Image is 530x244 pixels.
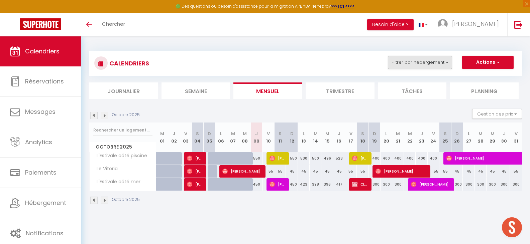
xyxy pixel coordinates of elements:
th: 30 [498,123,510,152]
div: 300 [368,178,380,191]
th: 01 [156,123,168,152]
div: 55 [510,165,522,178]
div: 400 [428,152,439,165]
span: [PERSON_NAME] [411,178,450,191]
th: 24 [428,123,439,152]
div: 400 [404,152,416,165]
div: 300 [475,178,487,191]
button: Filtrer par hébergement [388,56,452,69]
div: 300 [381,178,392,191]
span: [PERSON_NAME] [187,165,203,178]
abbr: S [444,131,447,137]
div: 55 [439,165,451,178]
div: 55 [274,165,286,178]
span: [PERSON_NAME] [270,152,285,165]
span: [PERSON_NAME] [352,152,368,165]
p: Octobre 2025 [112,112,140,118]
span: L'Estivale côté mer [91,178,142,186]
span: Notifications [26,229,64,237]
th: 25 [439,123,451,152]
abbr: J [503,131,506,137]
abbr: M [479,131,483,137]
input: Rechercher un logement... [93,124,152,136]
span: [PERSON_NAME] [187,152,203,165]
li: Trimestre [306,82,375,99]
a: ... [PERSON_NAME] [433,13,507,36]
th: 31 [510,123,522,152]
th: 16 [333,123,345,152]
th: 09 [251,123,262,152]
abbr: V [267,131,270,137]
th: 14 [310,123,321,152]
span: Messages [25,107,56,116]
div: 45 [333,165,345,178]
div: 45 [286,165,298,178]
span: [PERSON_NAME] [452,20,499,28]
div: 45 [463,165,474,178]
th: 02 [168,123,180,152]
abbr: S [279,131,282,137]
li: Semaine [162,82,230,99]
th: 19 [368,123,380,152]
span: [PERSON_NAME] [270,178,285,191]
abbr: V [432,131,435,137]
span: Paiements [25,168,57,177]
a: >>> ICI <<<< [331,3,354,9]
abbr: M [160,131,164,137]
th: 26 [451,123,463,152]
abbr: D [455,131,459,137]
div: 45 [451,165,463,178]
div: 400 [416,152,427,165]
div: 45 [310,165,321,178]
th: 11 [274,123,286,152]
span: Hébergement [25,199,66,207]
div: 550 [286,152,298,165]
span: Le Vitoria [91,165,119,173]
th: 13 [298,123,310,152]
th: 17 [345,123,357,152]
abbr: D [208,131,211,137]
div: Ouvrir le chat [502,217,522,237]
span: Octobre 2025 [90,142,156,152]
div: 450 [286,178,298,191]
span: [PERSON_NAME] [222,165,261,178]
div: 55 [262,165,274,178]
div: 300 [451,178,463,191]
th: 03 [180,123,192,152]
div: 400 [381,152,392,165]
p: Octobre 2025 [112,197,140,203]
abbr: M [231,131,235,137]
li: Journalier [89,82,158,99]
div: 45 [298,165,310,178]
div: 496 [321,152,333,165]
button: Besoin d'aide ? [367,19,414,30]
div: 300 [463,178,474,191]
th: 20 [381,123,392,152]
h3: CALENDRIERS [108,56,149,71]
div: 396 [321,178,333,191]
th: 04 [192,123,203,152]
th: 28 [475,123,487,152]
div: 400 [368,152,380,165]
div: 398 [310,178,321,191]
th: 18 [357,123,368,152]
div: 500 [310,152,321,165]
th: 15 [321,123,333,152]
th: 07 [227,123,239,152]
span: Calendriers [25,47,60,55]
div: 523 [333,152,345,165]
abbr: L [220,131,222,137]
span: Analytics [25,138,52,146]
button: Gestion des prix [472,109,522,119]
div: 417 [333,178,345,191]
abbr: M [408,131,412,137]
span: CLEMENCE T'KINT [352,178,368,191]
a: Chercher [97,13,130,36]
div: 550 [251,152,262,165]
div: 55 [345,165,357,178]
div: 300 [487,178,498,191]
div: 45 [321,165,333,178]
th: 21 [392,123,404,152]
span: [PERSON_NAME] [187,178,203,191]
abbr: M [491,131,495,137]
